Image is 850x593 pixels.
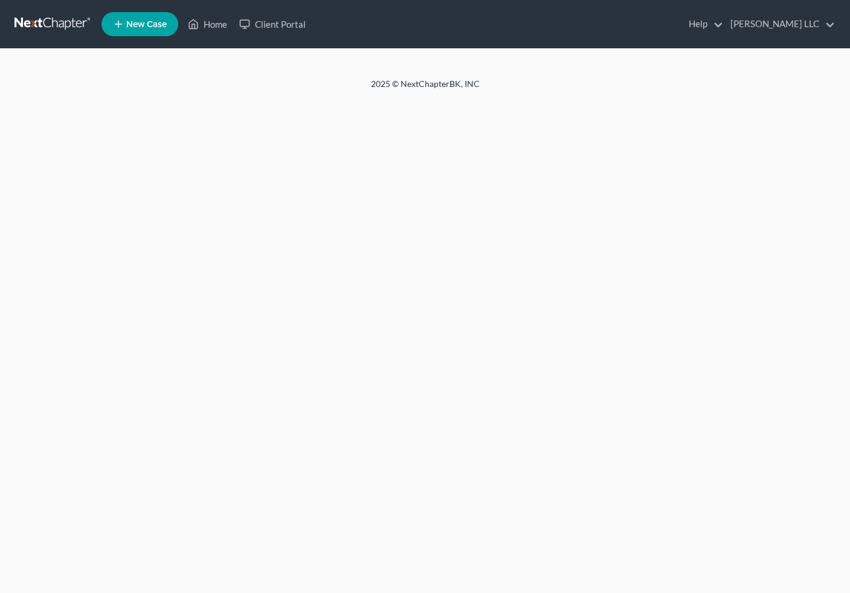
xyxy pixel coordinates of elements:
[683,13,723,35] a: Help
[101,12,178,36] new-legal-case-button: New Case
[724,13,835,35] a: [PERSON_NAME] LLC
[81,78,770,100] div: 2025 © NextChapterBK, INC
[233,13,312,35] a: Client Portal
[182,13,233,35] a: Home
